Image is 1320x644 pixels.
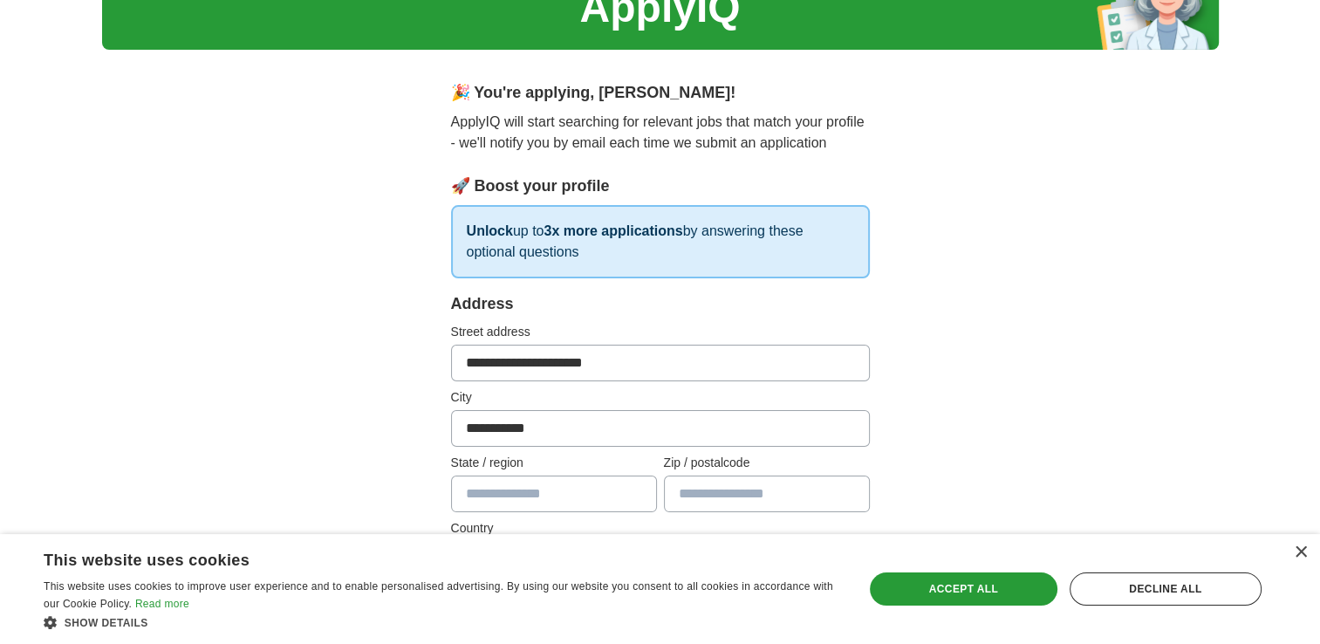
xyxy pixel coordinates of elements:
strong: 3x more applications [544,223,682,238]
span: This website uses cookies to improve user experience and to enable personalised advertising. By u... [44,580,833,610]
label: State / region [451,454,657,472]
label: Street address [451,323,870,341]
div: Show details [44,613,839,631]
div: This website uses cookies [44,545,796,571]
p: up to by answering these optional questions [451,205,870,278]
div: Decline all [1070,572,1262,606]
a: Read more, opens a new window [135,598,189,610]
strong: Unlock [467,223,513,238]
div: 🚀 Boost your profile [451,175,870,198]
div: 🎉 You're applying , [PERSON_NAME] ! [451,81,870,105]
div: Accept all [870,572,1057,606]
span: Show details [65,617,148,629]
p: ApplyIQ will start searching for relevant jobs that match your profile - we'll notify you by emai... [451,112,870,154]
div: Address [451,292,870,316]
label: Zip / postalcode [664,454,870,472]
div: Close [1294,546,1307,559]
label: City [451,388,870,407]
label: Country [451,519,870,538]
